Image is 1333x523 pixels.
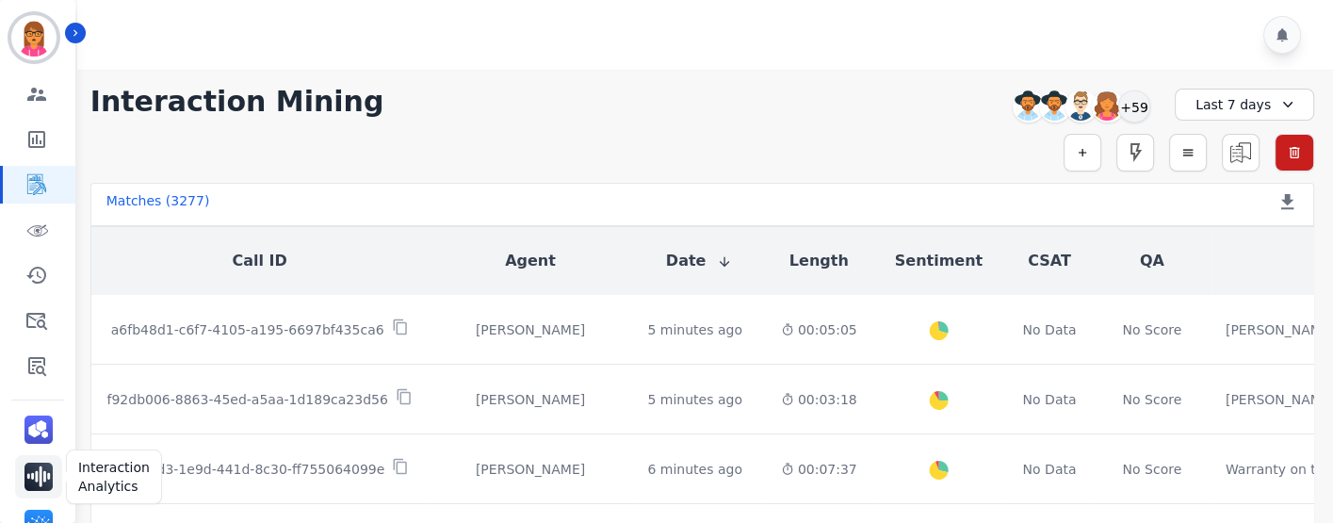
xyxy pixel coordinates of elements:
button: CSAT [1028,250,1071,272]
div: 6 minutes ago [647,460,742,479]
div: [PERSON_NAME] [444,460,618,479]
p: f92db006-8863-45ed-a5aa-1d189ca23d56 [107,390,388,409]
div: [PERSON_NAME] [444,390,618,409]
p: a6fb48d1-c6f7-4105-a195-6697bf435ca6 [111,320,384,339]
div: +59 [1118,90,1150,123]
div: [PERSON_NAME] [444,320,618,339]
div: No Data [1020,320,1079,339]
button: Agent [505,250,556,272]
div: No Score [1122,390,1181,409]
p: 7511dfd3-1e9d-441d-8c30-ff755064099e [110,460,384,479]
button: Date [666,250,733,272]
div: Matches ( 3277 ) [106,191,210,218]
button: Sentiment [895,250,983,272]
div: 00:03:18 [781,390,857,409]
div: No Data [1020,460,1079,479]
button: QA [1140,250,1164,272]
div: No Data [1020,390,1079,409]
img: Bordered avatar [11,15,57,60]
button: Call ID [233,250,287,272]
div: 00:07:37 [781,460,857,479]
h1: Interaction Mining [90,85,384,119]
div: 5 minutes ago [647,320,742,339]
button: Length [789,250,849,272]
div: 00:05:05 [781,320,857,339]
div: 5 minutes ago [647,390,742,409]
div: No Score [1122,460,1181,479]
div: No Score [1122,320,1181,339]
div: Last 7 days [1175,89,1314,121]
